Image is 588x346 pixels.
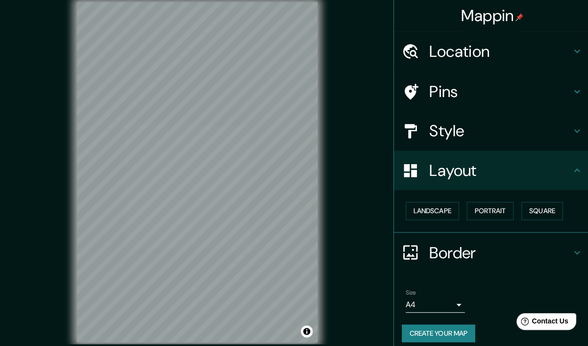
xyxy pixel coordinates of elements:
[400,323,473,341] button: Create your map
[392,72,588,111] div: Pins
[427,160,568,179] h4: Layout
[519,201,560,219] button: Square
[392,31,588,71] div: Location
[465,201,511,219] button: Portrait
[513,13,521,21] img: pin-icon.png
[404,296,463,311] div: A4
[427,41,568,61] h4: Location
[427,242,568,261] h4: Border
[299,324,311,336] button: Toggle attribution
[404,201,457,219] button: Landscape
[392,111,588,150] div: Style
[76,2,316,341] canvas: Map
[392,232,588,271] div: Border
[392,150,588,189] div: Layout
[501,308,577,335] iframe: Help widget launcher
[404,287,414,295] label: Size
[427,121,568,140] h4: Style
[427,81,568,101] h4: Pins
[459,6,521,25] h4: Mappin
